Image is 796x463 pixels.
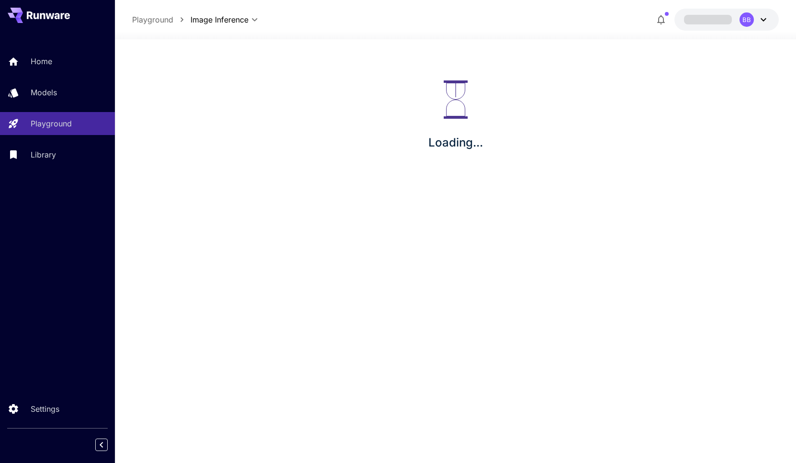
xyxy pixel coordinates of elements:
p: Models [31,87,57,98]
p: Home [31,56,52,67]
p: Library [31,149,56,160]
button: BB [674,9,779,31]
p: Settings [31,403,59,415]
span: Image Inference [191,14,248,25]
p: Playground [31,118,72,129]
div: Collapse sidebar [102,436,115,453]
p: Loading... [428,134,483,151]
a: Playground [132,14,173,25]
nav: breadcrumb [132,14,191,25]
div: BB [740,12,754,27]
button: Collapse sidebar [95,439,108,451]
